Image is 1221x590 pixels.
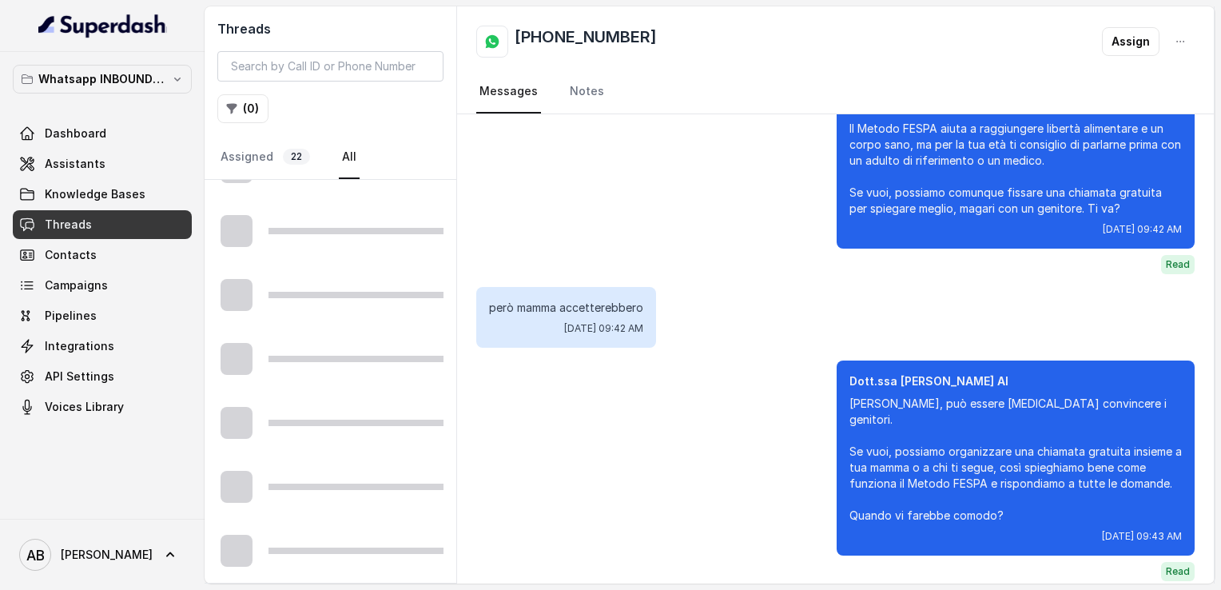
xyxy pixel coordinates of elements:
[61,547,153,563] span: [PERSON_NAME]
[849,373,1182,389] p: Dott.ssa [PERSON_NAME] AI
[217,136,313,179] a: Assigned22
[564,322,643,335] span: [DATE] 09:42 AM
[567,70,607,114] a: Notes
[26,547,45,564] text: AB
[1161,562,1195,581] span: Read
[849,73,1182,217] p: Capisco, a 12 anni è importante fare tutto con attenzione e sotto controllo medico. Il Metodo FES...
[45,399,124,415] span: Voices Library
[339,136,360,179] a: All
[283,149,310,165] span: 22
[1161,255,1195,274] span: Read
[515,26,657,58] h2: [PHONE_NUMBER]
[217,19,443,38] h2: Threads
[489,300,643,316] p: però mamma accetterebbero
[13,393,192,421] a: Voices Library
[13,362,192,391] a: API Settings
[1103,223,1182,236] span: [DATE] 09:42 AM
[13,532,192,577] a: [PERSON_NAME]
[217,51,443,82] input: Search by Call ID or Phone Number
[849,396,1182,524] p: [PERSON_NAME], può essere [MEDICAL_DATA] convincere i genitori. Se vuoi, possiamo organizzare una...
[13,65,192,94] button: Whatsapp INBOUND Workspace
[476,70,1195,114] nav: Tabs
[1102,530,1182,543] span: [DATE] 09:43 AM
[1102,27,1159,56] button: Assign
[217,94,268,123] button: (0)
[217,136,443,179] nav: Tabs
[45,369,114,385] span: API Settings
[38,13,167,38] img: light.svg
[476,70,541,114] a: Messages
[38,70,166,89] p: Whatsapp INBOUND Workspace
